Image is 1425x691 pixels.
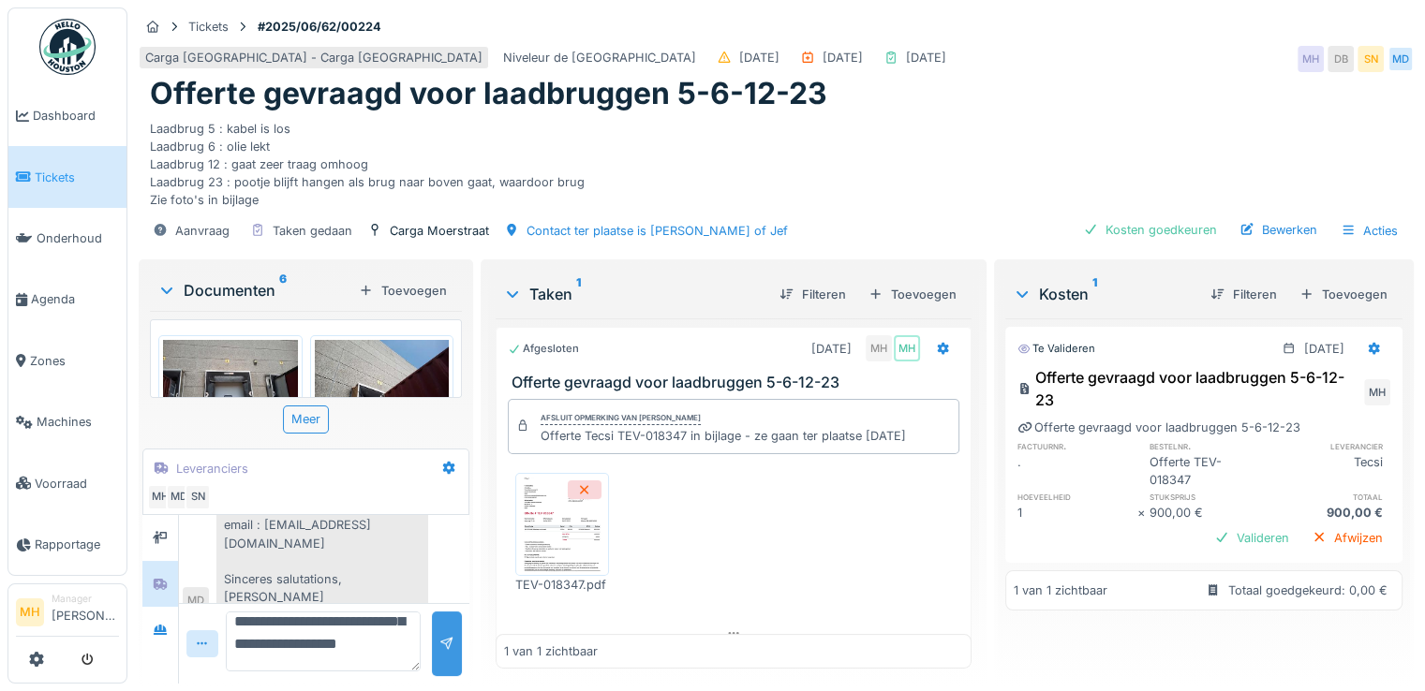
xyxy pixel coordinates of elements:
[1269,440,1390,452] h6: leverancier
[16,598,44,626] li: MH
[157,279,351,301] div: Documenten
[1358,46,1384,72] div: SN
[823,49,863,66] div: [DATE]
[1203,282,1284,307] div: Filteren
[315,340,450,416] img: vg3juo5gj924a99latdsjgsa802g
[515,576,609,594] div: TEV-018347.pdf
[1364,379,1390,405] div: MH
[906,49,946,66] div: [DATE]
[35,475,119,493] span: Voorraad
[8,331,126,391] a: Zones
[1017,366,1360,411] div: Offerte gevraagd voor laadbruggen 5-6-12-23
[1017,453,1138,489] div: .
[576,283,581,305] sup: 1
[739,49,779,66] div: [DATE]
[1228,581,1388,599] div: Totaal goedgekeurd: 0,00 €
[150,112,1403,210] div: Laadbrug 5 : kabel is los Laadbrug 6 : olie lekt Laadbrug 12 : gaat zeer traag omhoog Laadbrug 23...
[1150,504,1270,522] div: 900,00 €
[147,484,173,510] div: MH
[1017,440,1138,452] h6: factuurnr.
[8,269,126,330] a: Agenda
[541,427,906,445] div: Offerte Tecsi TEV-018347 in bijlage - ze gaan ter plaatse [DATE]
[16,592,119,637] a: MH Manager[PERSON_NAME]
[37,229,119,247] span: Onderhoud
[37,413,119,431] span: Machines
[1013,283,1195,305] div: Kosten
[8,208,126,269] a: Onderhoud
[512,374,963,391] h3: Offerte gevraagd voor laadbruggen 5-6-12-23
[35,169,119,186] span: Tickets
[351,278,454,303] div: Toevoegen
[1017,504,1138,522] div: 1
[175,222,230,240] div: Aanvraag
[35,536,119,553] span: Rapportage
[1232,217,1325,243] div: Bewerken
[279,279,287,301] sup: 6
[1092,283,1097,305] sup: 1
[1269,491,1390,503] h6: totaal
[1388,46,1414,72] div: MD
[1017,419,1300,436] div: Offerte gevraagd voor laadbruggen 5-6-12-23
[250,18,389,36] strong: #2025/06/62/00224
[1292,282,1395,307] div: Toevoegen
[1137,504,1150,522] div: ×
[163,340,298,416] img: 47evff23sjuutpoztz4zr1pvpdnw
[1150,491,1270,503] h6: stuksprijs
[503,283,764,305] div: Taken
[1017,341,1095,357] div: Te valideren
[520,478,604,571] img: qewr4vtwv7f9ikcoqxsmvun656oy
[1014,581,1107,599] div: 1 van 1 zichtbaar
[1269,453,1390,489] div: Tecsi
[176,460,248,478] div: Leveranciers
[527,222,788,240] div: Contact ter plaatse is [PERSON_NAME] of Jef
[1076,217,1225,243] div: Kosten goedkeuren
[1207,525,1297,551] div: Valideren
[541,412,701,425] div: Afsluit opmerking van [PERSON_NAME]
[811,340,852,358] div: [DATE]
[1298,46,1324,72] div: MH
[8,514,126,575] a: Rapportage
[8,85,126,146] a: Dashboard
[188,18,229,36] div: Tickets
[1150,440,1270,452] h6: bestelnr.
[1304,340,1344,358] div: [DATE]
[508,341,579,357] div: Afgesloten
[1150,453,1270,489] div: Offerte TEV-018347
[166,484,192,510] div: MD
[39,19,96,75] img: Badge_color-CXgf-gQk.svg
[273,222,352,240] div: Taken gedaan
[183,587,209,613] div: MD
[30,352,119,370] span: Zones
[861,282,964,307] div: Toevoegen
[894,335,920,361] div: MH
[866,335,892,361] div: MH
[33,107,119,125] span: Dashboard
[8,146,126,207] a: Tickets
[8,452,126,513] a: Voorraad
[772,282,854,307] div: Filteren
[504,642,598,660] div: 1 van 1 zichtbaar
[1304,525,1390,551] div: Afwijzen
[185,484,211,510] div: SN
[390,222,489,240] div: Carga Moerstraat
[150,76,827,111] h1: Offerte gevraagd voor laadbruggen 5-6-12-23
[1269,504,1390,522] div: 900,00 €
[283,405,329,433] div: Meer
[1328,46,1354,72] div: DB
[52,592,119,632] li: [PERSON_NAME]
[503,49,696,66] div: Niveleur de [GEOGRAPHIC_DATA]
[1332,217,1406,244] div: Acties
[8,391,126,452] a: Machines
[52,592,119,606] div: Manager
[145,49,482,66] div: Carga [GEOGRAPHIC_DATA] - Carga [GEOGRAPHIC_DATA]
[1017,491,1138,503] h6: hoeveelheid
[31,290,119,308] span: Agenda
